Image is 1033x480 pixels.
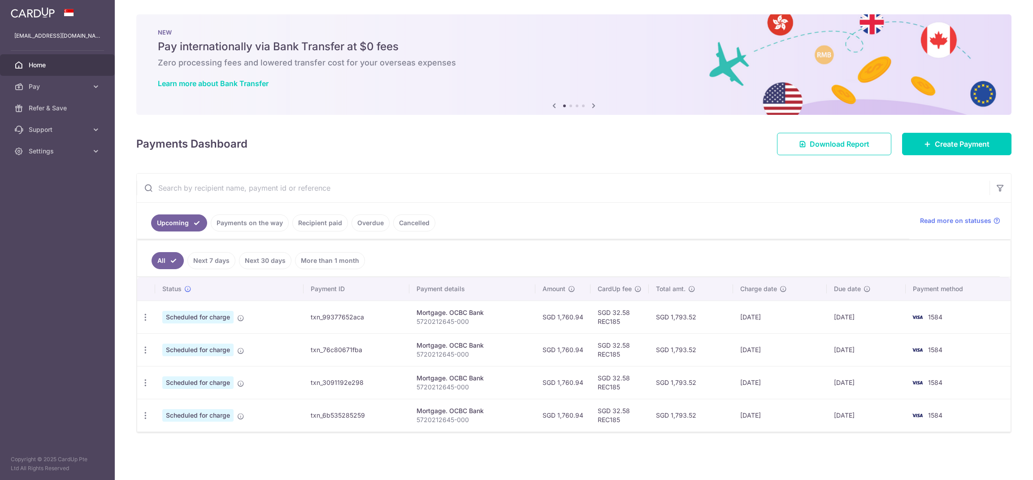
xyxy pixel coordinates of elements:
[920,216,991,225] span: Read more on statuses
[733,399,827,432] td: [DATE]
[827,366,906,399] td: [DATE]
[598,284,632,293] span: CardUp fee
[162,311,234,323] span: Scheduled for charge
[158,39,990,54] h5: Pay internationally via Bank Transfer at $0 fees
[304,399,409,432] td: txn_6b535285259
[352,214,390,231] a: Overdue
[417,374,528,383] div: Mortgage. OCBC Bank
[928,379,942,386] span: 1584
[928,411,942,419] span: 1584
[417,406,528,415] div: Mortgage. OCBC Bank
[136,136,247,152] h4: Payments Dashboard
[162,344,234,356] span: Scheduled for charge
[151,214,207,231] a: Upcoming
[590,301,649,333] td: SGD 32.58 REC185
[976,453,1024,476] iframe: Opens a widget where you can find more information
[304,277,409,301] th: Payment ID
[908,410,926,421] img: Bank Card
[304,366,409,399] td: txn_3091192e298
[29,82,88,91] span: Pay
[239,252,291,269] a: Next 30 days
[211,214,289,231] a: Payments on the way
[906,277,1011,301] th: Payment method
[162,409,234,422] span: Scheduled for charge
[417,415,528,424] p: 5720212645-000
[417,317,528,326] p: 5720212645-000
[649,333,733,366] td: SGD 1,793.52
[733,333,827,366] td: [DATE]
[920,216,1000,225] a: Read more on statuses
[304,333,409,366] td: txn_76c80671fba
[810,139,869,149] span: Download Report
[535,399,590,432] td: SGD 1,760.94
[656,284,686,293] span: Total amt.
[304,301,409,333] td: txn_99377652aca
[590,366,649,399] td: SGD 32.58 REC185
[137,174,990,202] input: Search by recipient name, payment id or reference
[535,301,590,333] td: SGD 1,760.94
[908,312,926,323] img: Bank Card
[777,133,891,155] a: Download Report
[292,214,348,231] a: Recipient paid
[136,14,1011,115] img: Bank transfer banner
[152,252,184,269] a: All
[590,333,649,366] td: SGD 32.58 REC185
[11,7,55,18] img: CardUp
[187,252,235,269] a: Next 7 days
[295,252,365,269] a: More than 1 month
[834,284,861,293] span: Due date
[29,125,88,134] span: Support
[158,29,990,36] p: NEW
[928,313,942,321] span: 1584
[649,301,733,333] td: SGD 1,793.52
[14,31,100,40] p: [EMAIL_ADDRESS][DOMAIN_NAME]
[29,147,88,156] span: Settings
[902,133,1011,155] a: Create Payment
[409,277,535,301] th: Payment details
[29,104,88,113] span: Refer & Save
[158,57,990,68] h6: Zero processing fees and lowered transfer cost for your overseas expenses
[162,376,234,389] span: Scheduled for charge
[158,79,269,88] a: Learn more about Bank Transfer
[417,341,528,350] div: Mortgage. OCBC Bank
[928,346,942,353] span: 1584
[908,345,926,355] img: Bank Card
[733,366,827,399] td: [DATE]
[733,301,827,333] td: [DATE]
[649,399,733,432] td: SGD 1,793.52
[543,284,565,293] span: Amount
[417,383,528,392] p: 5720212645-000
[535,333,590,366] td: SGD 1,760.94
[908,377,926,388] img: Bank Card
[29,61,88,70] span: Home
[740,284,777,293] span: Charge date
[827,333,906,366] td: [DATE]
[935,139,990,149] span: Create Payment
[417,308,528,317] div: Mortgage. OCBC Bank
[535,366,590,399] td: SGD 1,760.94
[827,399,906,432] td: [DATE]
[162,284,182,293] span: Status
[417,350,528,359] p: 5720212645-000
[649,366,733,399] td: SGD 1,793.52
[827,301,906,333] td: [DATE]
[590,399,649,432] td: SGD 32.58 REC185
[393,214,435,231] a: Cancelled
